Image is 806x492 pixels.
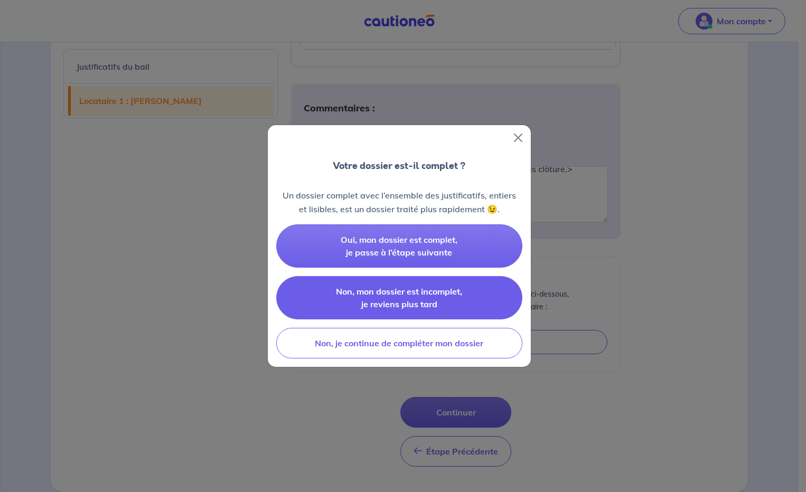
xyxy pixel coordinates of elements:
button: Non, mon dossier est incomplet, je reviens plus tard [276,276,522,319]
button: Oui, mon dossier est complet, je passe à l’étape suivante [276,224,522,268]
p: Votre dossier est-il complet ? [333,159,465,173]
p: Un dossier complet avec l’ensemble des justificatifs, entiers et lisibles, est un dossier traité ... [276,188,522,216]
span: Non, mon dossier est incomplet, je reviens plus tard [336,286,462,309]
button: Close [510,129,527,146]
button: Non, je continue de compléter mon dossier [276,328,522,358]
span: Non, je continue de compléter mon dossier [315,338,483,348]
span: Oui, mon dossier est complet, je passe à l’étape suivante [341,234,457,258]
